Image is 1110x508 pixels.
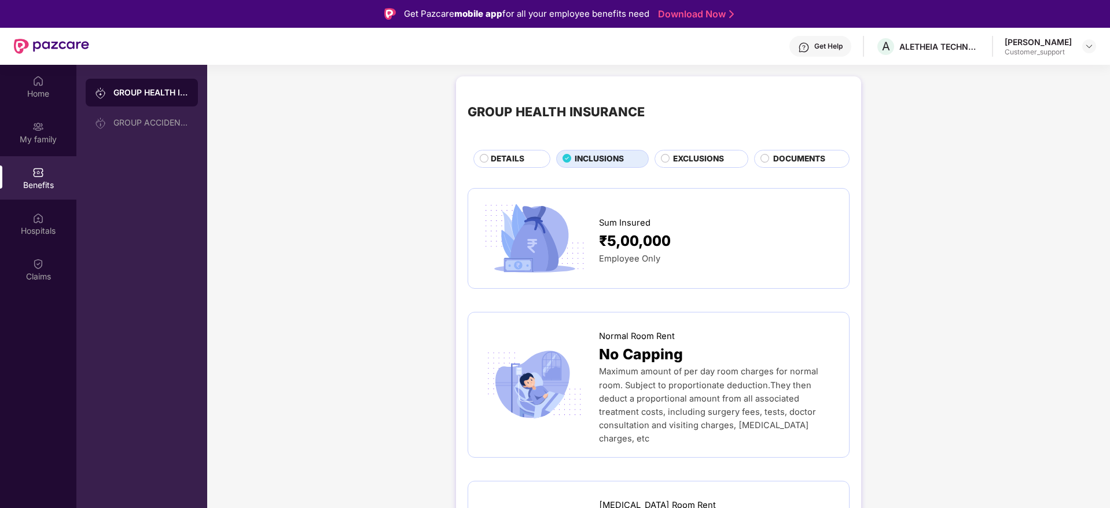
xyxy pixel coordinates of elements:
img: Logo [384,8,396,20]
div: [PERSON_NAME] [1005,36,1072,47]
img: svg+xml;base64,PHN2ZyB3aWR0aD0iMjAiIGhlaWdodD0iMjAiIHZpZXdCb3g9IjAgMCAyMCAyMCIgZmlsbD0ibm9uZSIgeG... [32,121,44,132]
div: ALETHEIA TECHNOLOGIES PRIVATE LIMITED [899,41,980,52]
span: DOCUMENTS [773,153,825,165]
span: INCLUSIONS [575,153,624,165]
img: svg+xml;base64,PHN2ZyBpZD0iQmVuZWZpdHMiIHhtbG5zPSJodHRwOi8vd3d3LnczLm9yZy8yMDAwL3N2ZyIgd2lkdGg9Ij... [32,167,44,178]
img: svg+xml;base64,PHN2ZyBpZD0iRHJvcGRvd24tMzJ4MzIiIHhtbG5zPSJodHRwOi8vd3d3LnczLm9yZy8yMDAwL3N2ZyIgd2... [1085,42,1094,51]
img: svg+xml;base64,PHN2ZyBpZD0iSG9zcGl0YWxzIiB4bWxucz0iaHR0cDovL3d3dy53My5vcmcvMjAwMC9zdmciIHdpZHRoPS... [32,212,44,224]
strong: mobile app [454,8,502,19]
img: New Pazcare Logo [14,39,89,54]
img: icon [480,347,589,423]
img: svg+xml;base64,PHN2ZyBpZD0iSGVscC0zMngzMiIgeG1sbnM9Imh0dHA6Ly93d3cudzMub3JnLzIwMDAvc3ZnIiB3aWR0aD... [798,42,810,53]
span: A [882,39,890,53]
span: Sum Insured [599,216,650,230]
img: svg+xml;base64,PHN2ZyB3aWR0aD0iMjAiIGhlaWdodD0iMjAiIHZpZXdCb3g9IjAgMCAyMCAyMCIgZmlsbD0ibm9uZSIgeG... [95,117,106,129]
span: EXCLUSIONS [673,153,724,165]
span: ₹5,00,000 [599,230,671,252]
span: No Capping [599,343,683,366]
div: GROUP ACCIDENTAL INSURANCE [113,118,189,127]
img: svg+xml;base64,PHN2ZyBpZD0iSG9tZSIgeG1sbnM9Imh0dHA6Ly93d3cudzMub3JnLzIwMDAvc3ZnIiB3aWR0aD0iMjAiIG... [32,75,44,87]
a: Download Now [658,8,730,20]
span: DETAILS [491,153,524,165]
span: Employee Only [599,253,660,264]
div: GROUP HEALTH INSURANCE [468,102,645,122]
div: GROUP HEALTH INSURANCE [113,87,189,98]
span: Maximum amount of per day room charges for normal room. Subject to proportionate deduction.They t... [599,366,818,443]
img: svg+xml;base64,PHN2ZyB3aWR0aD0iMjAiIGhlaWdodD0iMjAiIHZpZXdCb3g9IjAgMCAyMCAyMCIgZmlsbD0ibm9uZSIgeG... [95,87,106,99]
div: Get Help [814,42,843,51]
span: Normal Room Rent [599,330,675,343]
img: svg+xml;base64,PHN2ZyBpZD0iQ2xhaW0iIHhtbG5zPSJodHRwOi8vd3d3LnczLm9yZy8yMDAwL3N2ZyIgd2lkdGg9IjIwIi... [32,258,44,270]
div: Customer_support [1005,47,1072,57]
img: Stroke [729,8,734,20]
img: icon [480,200,589,277]
div: Get Pazcare for all your employee benefits need [404,7,649,21]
